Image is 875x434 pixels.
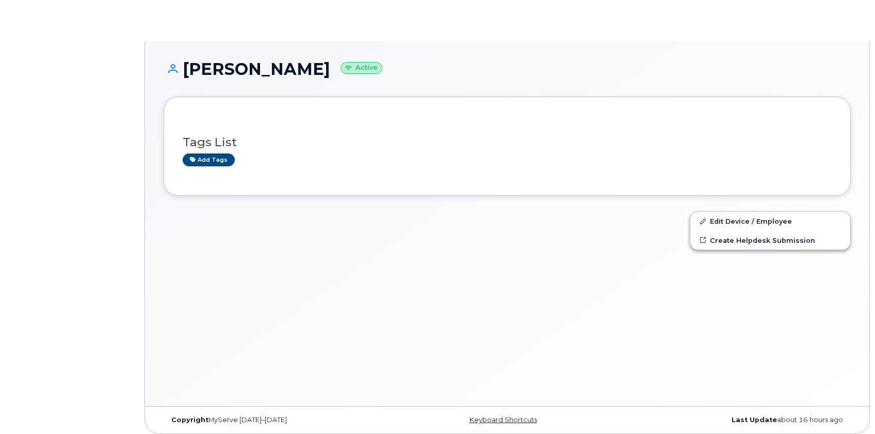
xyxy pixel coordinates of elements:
a: Edit Device / Employee [690,212,850,230]
a: Keyboard Shortcuts [469,416,537,424]
small: Active [341,62,382,74]
strong: Copyright [171,416,208,424]
a: Add tags [183,153,235,166]
div: MyServe [DATE]–[DATE] [164,416,393,424]
strong: Last Update [732,416,777,424]
a: Create Helpdesk Submission [690,231,850,250]
h1: [PERSON_NAME] [164,60,851,78]
h3: Tags List [183,136,832,149]
div: about 16 hours ago [622,416,851,424]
